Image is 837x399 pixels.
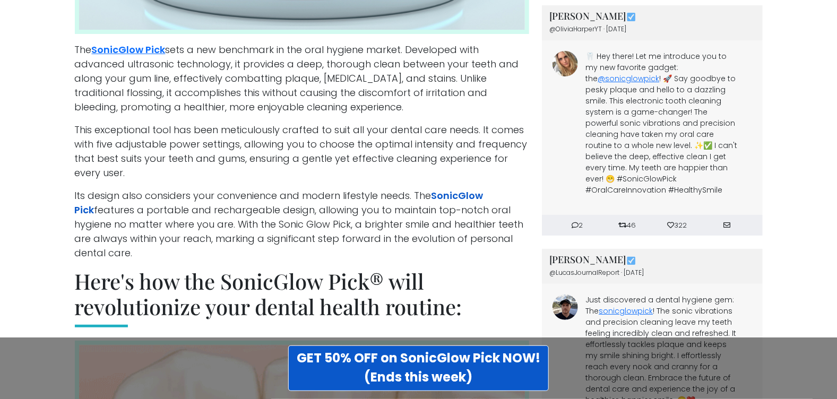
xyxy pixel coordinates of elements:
[626,256,636,266] img: Image
[75,123,529,180] p: This exceptional tool has been meticulously crafted to suit all your dental care needs. It comes ...
[288,345,549,391] a: GET 50% OFF on SonicGlow Pick NOW!(Ends this week)
[599,306,653,317] a: sonicglowpick
[75,42,529,114] p: The sets a new benchmark in the oral hygiene market. Developed with advanced ultrasonic technolog...
[652,220,702,231] li: 322
[92,43,166,56] a: SonicGlow Pick
[550,11,755,22] h3: [PERSON_NAME]
[586,51,740,196] p: 🦷 Hey there! Let me introduce you to my new favorite gadget: the ! 🚀 Say goodbye to pesky plaque ...
[75,268,529,327] h2: Here's how the SonicGlow Pick® will revolutionize your dental health routine:
[598,73,660,84] a: @sonicglowpick
[550,255,755,266] h3: [PERSON_NAME]
[550,268,644,277] span: @LucasJournalReport · [DATE]
[553,295,578,320] img: Image
[553,51,578,76] img: Image
[75,189,484,216] a: SonicGlow Pick
[297,349,540,386] strong: GET 50% OFF on SonicGlow Pick NOW! (Ends this week)
[550,24,627,33] span: @OliviaHarperYT · [DATE]
[75,188,529,260] p: Its design also considers your convenience and modern lifestyle needs. The features a portable an...
[602,220,652,231] li: 46
[553,220,602,231] li: 2
[626,12,636,22] img: Image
